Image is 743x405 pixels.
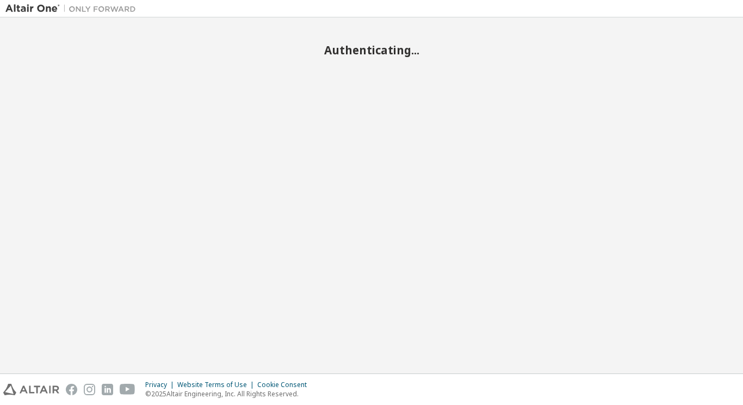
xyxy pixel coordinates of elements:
h2: Authenticating... [5,43,738,57]
p: © 2025 Altair Engineering, Inc. All Rights Reserved. [145,389,313,398]
img: facebook.svg [66,384,77,395]
img: instagram.svg [84,384,95,395]
div: Cookie Consent [257,381,313,389]
img: Altair One [5,3,141,14]
div: Privacy [145,381,177,389]
img: linkedin.svg [102,384,113,395]
div: Website Terms of Use [177,381,257,389]
img: altair_logo.svg [3,384,59,395]
img: youtube.svg [120,384,135,395]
